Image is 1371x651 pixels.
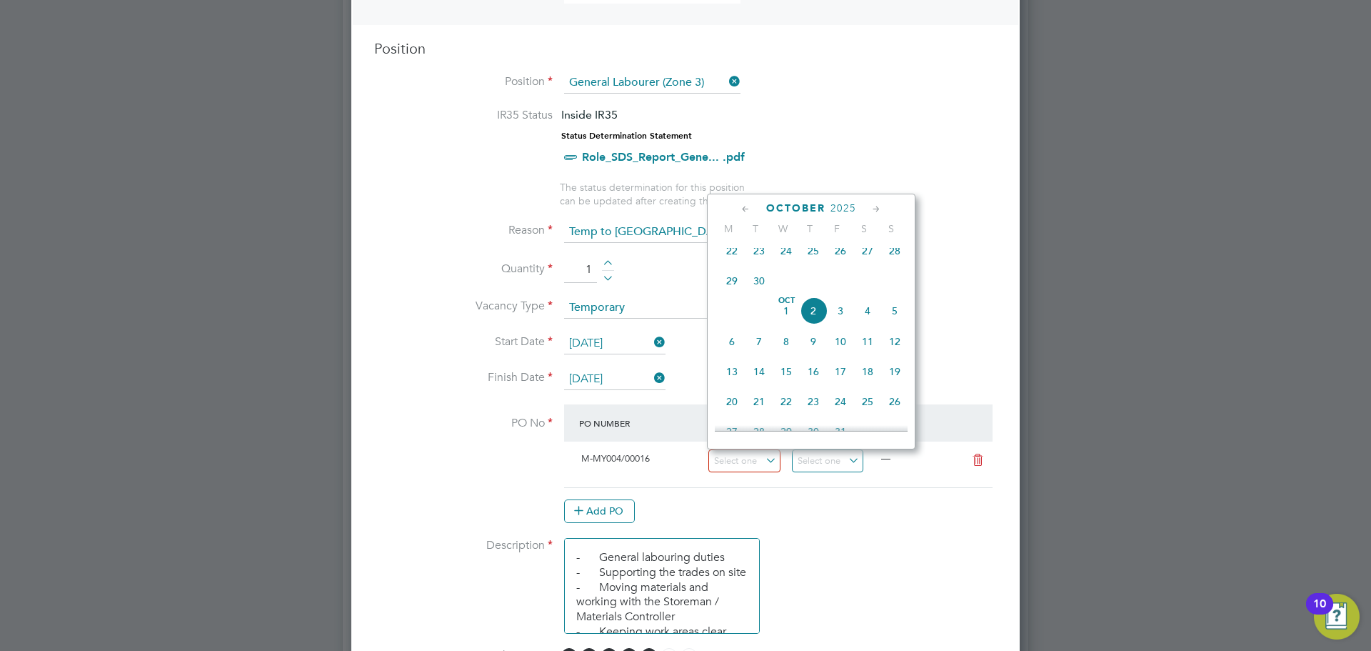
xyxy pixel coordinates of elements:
span: 16 [800,358,827,385]
span: W [769,222,796,235]
span: 1 [773,297,800,324]
span: 26 [827,237,854,264]
span: M-MY004/00016 [581,452,650,464]
div: 10 [1313,604,1326,622]
span: T [796,222,823,235]
span: 5 [881,297,908,324]
label: IR35 Status [374,108,553,123]
input: Search for... [564,72,740,94]
label: Quantity [374,262,553,277]
span: 30 [745,267,773,294]
span: 13 [718,358,745,385]
label: Description [374,538,553,553]
span: 28 [745,418,773,445]
span: 28 [881,237,908,264]
span: 3 [827,297,854,324]
span: Oct [773,297,800,304]
span: 30 [800,418,827,445]
span: S [850,222,878,235]
strong: Status Determination Statement [561,131,692,141]
input: Select one [792,449,864,473]
span: 24 [827,388,854,415]
div: PO Number [576,410,709,436]
span: 27 [854,237,881,264]
span: 8 [773,328,800,355]
input: Select one [564,222,740,243]
span: Inside IR35 [561,108,618,121]
span: 11 [854,328,881,355]
input: Select one [564,333,666,354]
input: Select one [564,297,740,319]
span: 19 [881,358,908,385]
button: Add PO [564,500,635,522]
span: 18 [854,358,881,385]
span: October [766,202,825,214]
label: Finish Date [374,370,553,385]
span: 9 [800,328,827,355]
span: 23 [800,388,827,415]
span: 29 [773,418,800,445]
span: S [878,222,905,235]
span: 21 [745,388,773,415]
span: 7 [745,328,773,355]
button: Open Resource Center, 10 new notifications [1314,594,1360,640]
span: 31 [827,418,854,445]
label: Start Date [374,334,553,349]
span: 4 [854,297,881,324]
span: 6 [718,328,745,355]
span: F [823,222,850,235]
span: 17 [827,358,854,385]
span: T [742,222,769,235]
span: 25 [800,237,827,264]
h3: Position [374,39,997,58]
span: 15 [773,358,800,385]
a: Role_SDS_Report_Gene... .pdf [582,150,745,164]
span: 20 [718,388,745,415]
label: Reason [374,223,553,238]
span: M [715,222,742,235]
input: Select one [564,369,666,390]
label: PO No [374,416,553,431]
span: 2025 [830,202,856,214]
span: 14 [745,358,773,385]
span: 27 [718,418,745,445]
span: The status determination for this position can be updated after creating the vacancy [560,181,753,207]
span: 25 [854,388,881,415]
label: Position [374,74,553,89]
span: 12 [881,328,908,355]
input: Select one [708,449,780,473]
span: 22 [718,237,745,264]
div: Expiry [875,410,959,436]
span: 24 [773,237,800,264]
span: 29 [718,267,745,294]
span: 22 [773,388,800,415]
label: Vacancy Type [374,299,553,314]
span: 2 [800,297,827,324]
span: 26 [881,388,908,415]
span: 10 [827,328,854,355]
span: — [881,452,890,464]
span: 23 [745,237,773,264]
